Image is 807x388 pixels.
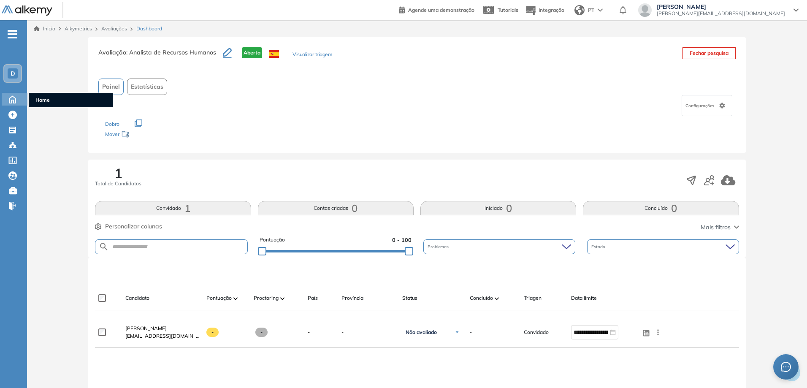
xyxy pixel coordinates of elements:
span: Alkymetrics [65,25,92,32]
span: Proctoring [254,294,279,302]
button: Concluído0 [583,201,739,215]
span: Concluído [470,294,493,302]
span: Agende uma demonstração [408,7,474,13]
span: Mais filtros [701,223,731,232]
span: Não avaliado [406,329,437,336]
h3: Avaliação [98,47,223,65]
span: message [781,362,791,372]
button: Iniciado0 [420,201,576,215]
button: Visualizar triagem [292,51,332,60]
div: Estado [587,239,739,254]
img: SEARCH_ALT [99,241,109,252]
div: Configurações [682,95,732,116]
a: Inicio [34,25,55,33]
span: Dobro [105,121,119,127]
img: [missing "en.ARROW_ALT" translation] [233,297,238,300]
img: [missing "en.ARROW_ALT" translation] [280,297,284,300]
span: Dashboard [136,25,162,33]
span: País [308,294,318,302]
img: ESP [269,50,279,58]
button: Mais filtros [701,223,739,232]
span: [PERSON_NAME] [657,3,785,10]
span: Total de Candidatos [95,180,141,187]
span: Triagen [524,294,542,302]
a: Agende uma demonstração [399,4,474,14]
button: Personalizar colunas [95,222,162,231]
span: PT [588,6,594,14]
i: - [8,33,17,35]
span: 0 - 100 [392,236,412,244]
img: world [574,5,585,15]
span: Configurações [685,103,716,109]
span: - [308,328,310,336]
span: Pontuação [206,294,232,302]
a: Avaliações [101,25,127,32]
div: Problemas [423,239,575,254]
span: [EMAIL_ADDRESS][DOMAIN_NAME] [125,332,200,340]
span: Pontuação [260,236,285,244]
button: Painel [98,79,124,95]
span: Candidato [125,294,149,302]
span: Painel [102,82,120,91]
button: Integração [525,1,564,19]
span: [PERSON_NAME] [125,325,167,331]
span: Status [402,294,417,302]
span: Província [341,294,363,302]
img: Logotipo [2,5,52,16]
span: [PERSON_NAME][EMAIL_ADDRESS][DOMAIN_NAME] [657,10,785,17]
button: Contas criadas0 [258,201,414,215]
img: ícone de seta [455,330,460,335]
span: Problemas [428,244,450,250]
span: Aberta [242,47,262,58]
span: Home [35,96,106,104]
button: Estatísticas [127,79,167,95]
span: : Analista de Recursos Humanos [126,49,216,56]
button: Fechar pesquisa [682,47,736,59]
span: - [206,328,219,337]
span: - [341,328,395,336]
img: [missing "en.ARROW_ALT" translation] [495,297,499,300]
div: Mover [105,127,190,143]
span: Integração [539,7,564,13]
span: Estado [591,244,607,250]
span: - [255,328,268,337]
span: Personalizar colunas [105,222,162,231]
a: [PERSON_NAME] [125,325,200,332]
span: - [470,328,472,336]
span: Estatísticas [131,82,163,91]
span: Convidado [524,328,549,336]
span: D [11,70,15,77]
span: Tutoriais [498,7,518,13]
button: Convidado1 [95,201,251,215]
img: arrow [598,8,603,12]
span: Data limite [571,294,597,302]
span: 1 [114,166,122,180]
